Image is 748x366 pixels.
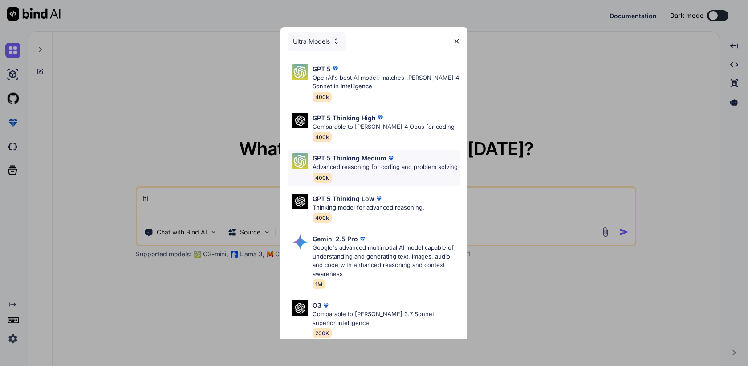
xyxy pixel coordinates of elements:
p: Comparable to [PERSON_NAME] 3.7 Sonnet, superior intelligence [313,310,460,327]
img: premium [376,113,385,122]
span: 400k [313,213,332,223]
span: 1M [313,279,325,289]
img: Pick Models [292,234,308,250]
span: 200K [313,328,332,338]
img: premium [386,154,395,163]
div: Ultra Models [288,32,346,51]
p: OpenAI's best AI model, matches [PERSON_NAME] 4 Sonnet in Intelligence [313,74,460,91]
p: Gemini 2.5 Pro [313,234,358,243]
img: premium [331,64,340,73]
img: Pick Models [292,300,308,316]
p: Comparable to [PERSON_NAME] 4 Opus for coding [313,123,455,132]
p: GPT 5 Thinking High [313,113,376,123]
p: Thinking model for advanced reasoning. [313,203,424,212]
img: premium [358,234,367,243]
img: Pick Models [292,194,308,210]
img: premium [321,301,330,310]
img: Pick Models [292,113,308,129]
img: Pick Models [292,153,308,169]
img: premium [374,194,383,203]
p: GPT 5 Thinking Medium [313,153,386,163]
p: Google's advanced multimodal AI model capable of understanding and generating text, images, audio... [313,243,460,278]
img: Pick Models [333,37,340,45]
p: GPT 5 Thinking Low [313,194,374,203]
img: Pick Models [292,64,308,80]
img: close [453,37,460,45]
span: 400k [313,173,332,183]
p: GPT 5 [313,64,331,74]
span: 400k [313,92,332,102]
span: 400k [313,132,332,142]
p: Advanced reasoning for coding and problem solving [313,163,458,172]
p: O3 [313,300,321,310]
